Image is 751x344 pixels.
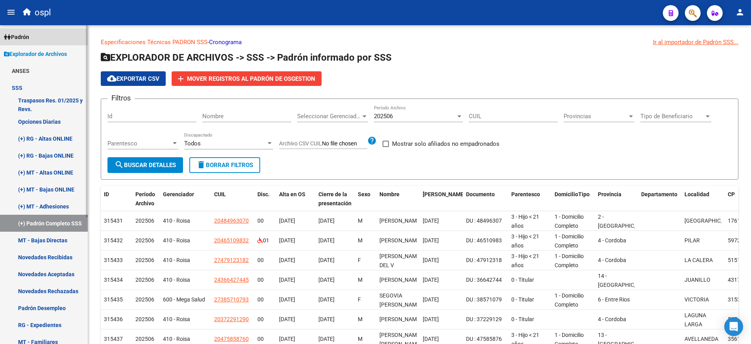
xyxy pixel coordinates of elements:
mat-icon: help [367,136,377,145]
span: [DATE] [318,237,335,244]
span: 202506 [135,336,154,342]
datatable-header-cell: Provincia [595,186,638,212]
span: Buscar Detalles [115,162,176,169]
span: 315436 [104,316,123,322]
datatable-header-cell: CUIL [211,186,254,212]
div: 01 [257,236,273,245]
span: Provincias [564,113,627,120]
span: Tipo de Beneficiario [640,113,704,120]
span: DU : 37229129 [466,316,502,322]
span: [DATE] [318,257,335,263]
span: DU : 47912318 [466,257,502,263]
span: SEGOVIA [PERSON_NAME] [379,292,422,308]
span: Explorador de Archivos [4,50,67,58]
span: [GEOGRAPHIC_DATA] [684,218,738,224]
span: 4 - Cordoba [598,237,626,244]
span: Gerenciador [163,191,194,197]
span: 27385710793 [214,296,249,303]
span: 1 - Domicilio Completo [555,253,584,268]
span: [DATE] [318,316,335,322]
div: 3561 [728,335,745,344]
span: Borrar Filtros [196,162,253,169]
span: [DATE] [423,336,439,342]
span: M [358,218,363,224]
span: 315431 [104,218,123,224]
span: F [358,257,361,263]
span: Parentesco [511,191,540,197]
span: 20484963070 [214,218,249,224]
div: 00 [257,256,273,265]
span: Período Archivo [135,191,155,206]
datatable-header-cell: Cierre de la presentación [315,186,355,212]
datatable-header-cell: Localidad [681,186,725,212]
div: Ir al importador de Padrón SSS... [653,38,738,46]
datatable-header-cell: CP [725,186,748,212]
span: DU : 47585876 [466,336,502,342]
span: [DATE] [423,237,439,244]
span: [PERSON_NAME] [379,237,422,244]
span: 27479123182 [214,257,249,263]
span: 315433 [104,257,123,263]
span: 20475858760 [214,336,249,342]
div: 00 [257,216,273,225]
span: Mover registros al PADRÓN de OsGestion [187,75,315,82]
div: 4317 [728,275,745,284]
button: Mover registros al PADRÓN de OsGestion [172,71,322,86]
span: [DATE] [279,218,295,224]
datatable-header-cell: Nombre [376,186,420,212]
span: Alta en OS [279,191,305,197]
span: DU : 48496307 [466,218,502,224]
span: Exportar CSV [107,75,159,82]
span: 600 - Mega Salud [163,296,205,303]
span: DU : 38571079 [466,296,502,303]
datatable-header-cell: Gerenciador [160,186,211,212]
span: 315435 [104,296,123,303]
a: Cronograma [209,39,242,46]
datatable-header-cell: Período Archivo [132,186,160,212]
span: DU : 46510983 [466,237,502,244]
datatable-header-cell: Fecha Nac. [420,186,463,212]
datatable-header-cell: Sexo [355,186,376,212]
span: ID [104,191,109,197]
span: [DATE] [279,277,295,283]
span: 315437 [104,336,123,342]
button: Exportar CSV [101,71,166,86]
span: CUIL [214,191,226,197]
span: ospl [35,4,51,21]
span: 20372291290 [214,316,249,322]
span: M [358,237,363,244]
datatable-header-cell: Disc. [254,186,276,212]
span: Archivo CSV CUIL [279,140,322,147]
div: 00 [257,275,273,284]
span: Provincia [598,191,622,197]
span: 202506 [135,316,154,322]
span: VICTORIA [684,296,709,303]
span: [DATE] [423,257,439,263]
span: [DATE] [423,316,439,322]
span: 2 - [GEOGRAPHIC_DATA] [598,214,651,229]
span: 24366427445 [214,277,249,283]
span: [DATE] [279,296,295,303]
div: 5974 [728,315,745,324]
datatable-header-cell: Departamento [638,186,681,212]
span: Disc. [257,191,270,197]
span: F [358,296,361,303]
mat-icon: search [115,160,124,169]
span: Parentesco [107,140,171,147]
span: Nombre [379,191,400,197]
div: 00 [257,315,273,324]
span: [PERSON_NAME]. [423,191,467,197]
span: [DATE] [318,277,335,283]
mat-icon: delete [196,160,206,169]
span: [DATE] [318,296,335,303]
span: [DATE] [279,336,295,342]
span: 202506 [135,257,154,263]
span: 410 - Roisa [163,277,190,283]
span: [DATE] [279,257,295,263]
span: 410 - Roisa [163,336,190,342]
span: Departamento [641,191,677,197]
span: 1 - Domicilio Completo [555,233,584,249]
span: 202506 [135,277,154,283]
span: DomicilioTipo [555,191,590,197]
mat-icon: person [735,7,745,17]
